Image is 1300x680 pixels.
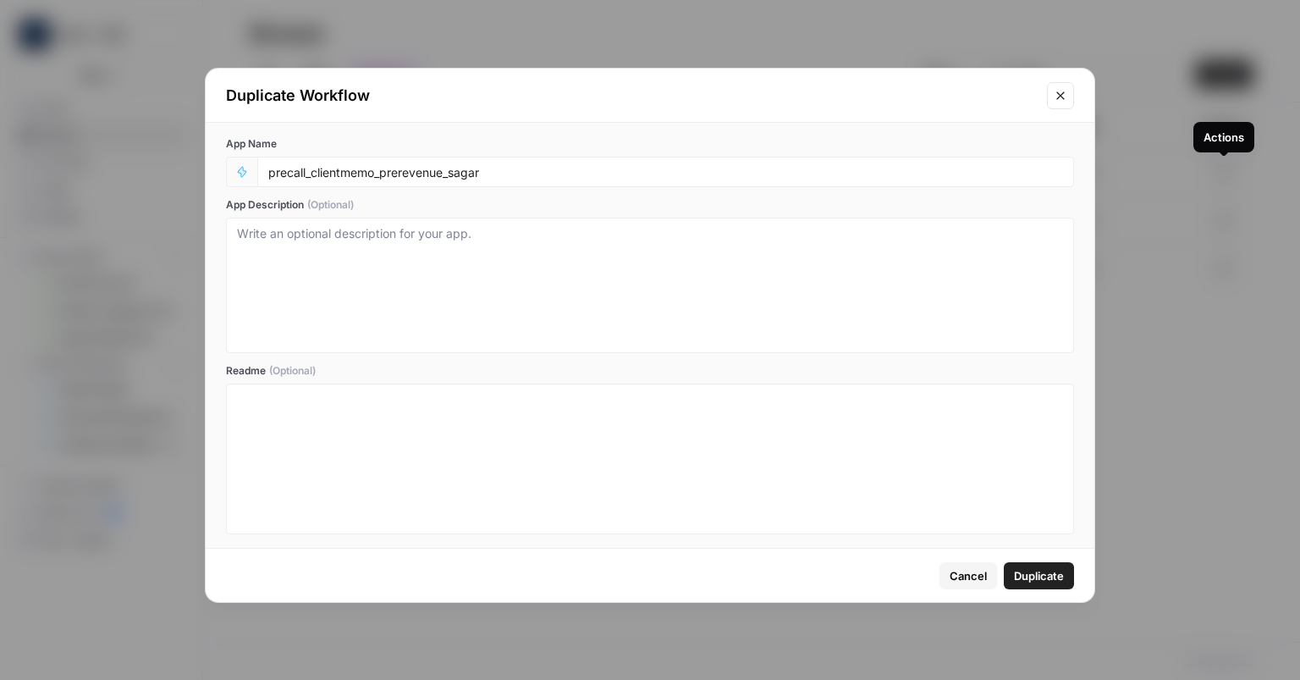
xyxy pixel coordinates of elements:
button: Close modal [1047,82,1074,109]
label: Readme [226,363,1074,379]
button: Duplicate [1004,562,1074,589]
div: Duplicate Workflow [226,84,1037,108]
label: App Description [226,197,1074,213]
span: (Optional) [269,363,316,379]
div: Actions [1204,129,1244,146]
span: Duplicate [1014,567,1064,584]
input: Untitled [268,164,1063,180]
span: (Optional) [307,197,354,213]
label: App Name [226,136,1074,152]
button: Cancel [939,562,997,589]
span: Cancel [950,567,987,584]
